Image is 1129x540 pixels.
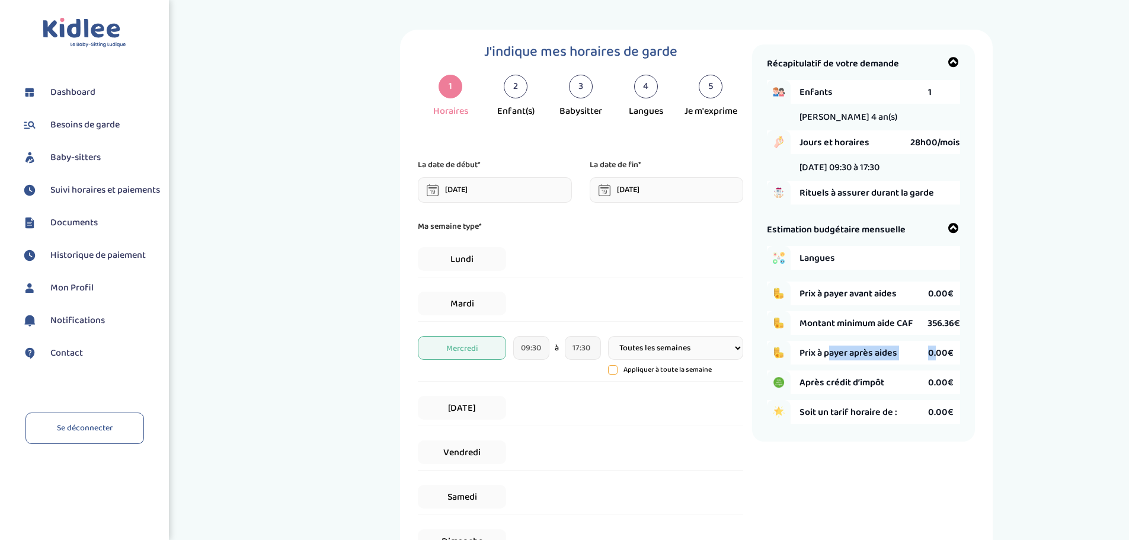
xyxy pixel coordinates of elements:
[767,400,791,424] img: star.png
[21,312,39,330] img: notification.svg
[767,181,791,205] img: hand_to_do_list.png
[50,85,95,100] span: Dashboard
[623,365,712,375] p: Appliquer à toute la semaine
[50,216,98,230] span: Documents
[50,118,120,132] span: Besoins de garde
[928,346,954,360] span: 0.00€
[21,214,160,232] a: Documents
[50,314,105,328] span: Notifications
[928,85,932,100] span: 1
[799,160,879,175] li: [DATE] 09:30 à 17:30
[629,104,663,119] div: Langues
[418,336,506,360] span: Mercredi
[50,248,146,263] span: Historique de paiement
[21,279,160,297] a: Mon Profil
[928,286,954,301] span: 0.00€
[927,316,960,331] span: 356.36€
[767,130,791,154] img: hand_clock.png
[799,110,897,124] span: [PERSON_NAME] 4 an(s)
[21,312,160,330] a: Notifications
[799,405,928,420] span: Soit un tarif horaire de :
[21,344,160,362] a: Contact
[504,75,527,98] div: 2
[685,104,737,119] div: Je m'exprime
[767,222,906,237] span: Estimation budgétaire mensuelle
[565,336,601,360] input: heure de fin
[50,281,94,295] span: Mon Profil
[418,220,743,233] p: Ma semaine type*
[799,316,927,331] span: Montant minimum aide CAF
[50,346,83,360] span: Contact
[799,251,928,266] span: Langues
[767,370,791,394] img: credit_impot.PNG
[634,75,658,98] div: 4
[21,116,160,134] a: Besoins de garde
[21,181,160,199] a: Suivi horaires et paiements
[418,247,506,271] span: Lundi
[43,18,126,48] img: logo.svg
[418,158,481,171] p: La date de début*
[799,375,928,390] span: Après crédit d’impôt
[50,151,101,165] span: Baby-sitters
[928,375,954,390] span: 0.00€
[418,485,506,509] span: Samedi
[513,336,549,360] input: heure de debut
[418,44,743,60] h1: J'indique mes horaires de garde
[497,104,535,119] div: Enfant(s)
[50,183,160,197] span: Suivi horaires et paiements
[799,286,928,301] span: Prix à payer avant aides
[767,341,791,365] img: coins.png
[767,56,899,71] span: Récapitulatif de votre demande
[590,158,641,171] p: La date de fin*
[799,135,910,150] span: Jours et horaires
[590,177,744,203] input: sélectionne une date
[21,84,39,101] img: dashboard.svg
[21,247,39,264] img: suivihoraire.svg
[21,116,39,134] img: besoin.svg
[767,311,791,335] img: coins.png
[21,84,160,101] a: Dashboard
[799,186,960,200] span: Rituels à assurer durant la garde
[433,104,468,119] div: Horaires
[21,247,160,264] a: Historique de paiement
[21,149,39,167] img: babysitters.svg
[910,135,960,150] span: 28h00/mois
[21,344,39,362] img: contact.svg
[767,282,791,305] img: coins.png
[418,292,506,315] span: Mardi
[21,279,39,297] img: profil.svg
[418,177,572,203] input: sélectionne une date
[767,246,791,270] img: activities.png
[928,405,954,420] span: 0.00€
[439,75,462,98] div: 1
[569,75,593,98] div: 3
[21,214,39,232] img: documents.svg
[25,413,144,444] a: Se déconnecter
[418,440,506,464] span: Vendredi
[559,104,602,119] div: Babysitter
[799,85,928,100] span: Enfants
[21,149,160,167] a: Baby-sitters
[555,342,559,354] span: à
[418,396,506,420] span: [DATE]
[767,80,791,104] img: boy_girl.png
[699,75,722,98] div: 5
[21,181,39,199] img: suivihoraire.svg
[799,346,928,360] span: Prix à payer après aides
